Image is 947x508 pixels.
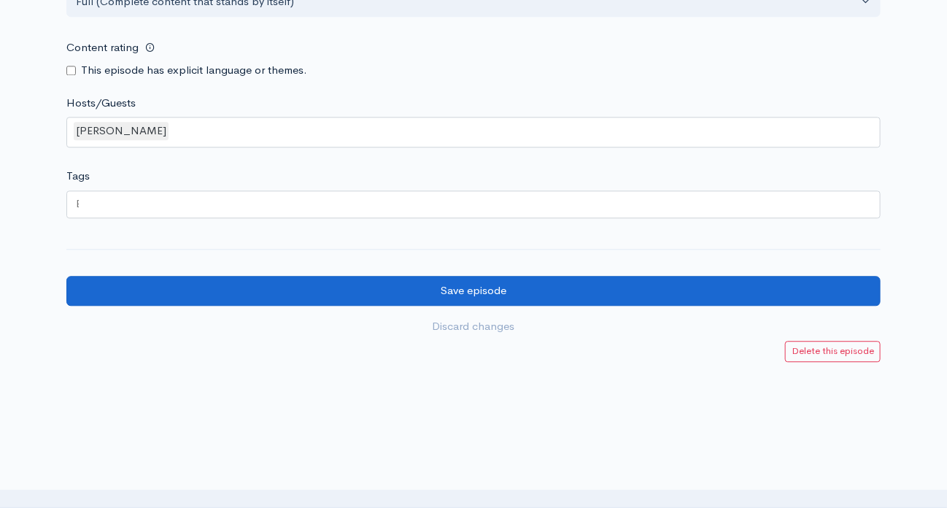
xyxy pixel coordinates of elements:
a: Discard changes [66,312,881,342]
a: Delete this episode [785,341,881,362]
input: Save episode [66,276,881,306]
div: [PERSON_NAME] [74,122,169,140]
label: This episode has explicit language or themes. [81,62,307,79]
label: Hosts/Guests [66,95,136,112]
label: Content rating [66,33,139,63]
input: Enter tags for this episode [76,196,79,212]
small: Delete this episode [792,345,874,357]
label: Tags [66,168,90,185]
